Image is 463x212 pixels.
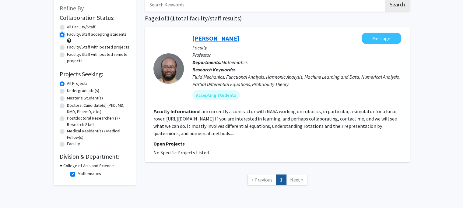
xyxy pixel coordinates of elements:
[63,163,114,169] h3: College of Arts and Science
[78,171,101,177] label: Mathematics
[60,153,130,160] h2: Division & Department:
[60,14,130,21] h2: Collaboration Status:
[276,174,286,185] a: 1
[145,168,410,193] nav: Page navigation
[192,59,222,65] b: Departments:
[60,4,84,12] span: Refine By
[67,31,127,38] label: Faculty/Staff accepting students
[167,14,170,22] span: 1
[251,177,272,183] span: « Previous
[158,14,161,22] span: 1
[67,51,130,64] label: Faculty/Staff with posted remote projects
[67,88,99,94] label: Undergraduate(s)
[153,108,397,136] fg-read-more: I am currently a contractor with NASA working on robotics, in particular, a simulator for a lunar...
[153,149,209,156] span: No Specific Projects Listed
[67,80,88,87] label: All Projects
[145,15,410,22] h1: Page of ( total faculty/staff results)
[247,174,276,185] a: Previous Page
[222,59,247,65] span: Mathematics
[192,51,401,59] p: Professor
[192,90,240,100] mat-chip: Accepting Students
[67,24,95,30] label: All Faculty/Staff
[153,108,199,114] b: Faculty Information:
[67,95,103,101] label: Master's Student(s)
[362,33,401,44] button: Message Stephen Montgomery-Smith
[67,141,80,147] label: Faculty
[192,34,239,42] a: [PERSON_NAME]
[67,44,129,50] label: Faculty/Staff with posted projects
[172,14,175,22] span: 1
[192,44,401,51] p: Faculty
[192,73,401,88] div: Fluid Mechanics, Functional Analysis, Harmonic Analysis, Machine Learning and Data, Numerical Ana...
[60,70,130,78] h2: Projects Seeking:
[5,185,26,207] iframe: Chat
[286,174,307,185] a: Next Page
[153,140,401,147] p: Open Projects
[290,177,303,183] span: Next »
[67,102,130,115] label: Doctoral Candidate(s) (PhD, MD, DMD, PharmD, etc.)
[67,115,130,128] label: Postdoctoral Researcher(s) / Research Staff
[192,66,235,73] b: Research Keywords:
[67,128,130,141] label: Medical Resident(s) / Medical Fellow(s)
